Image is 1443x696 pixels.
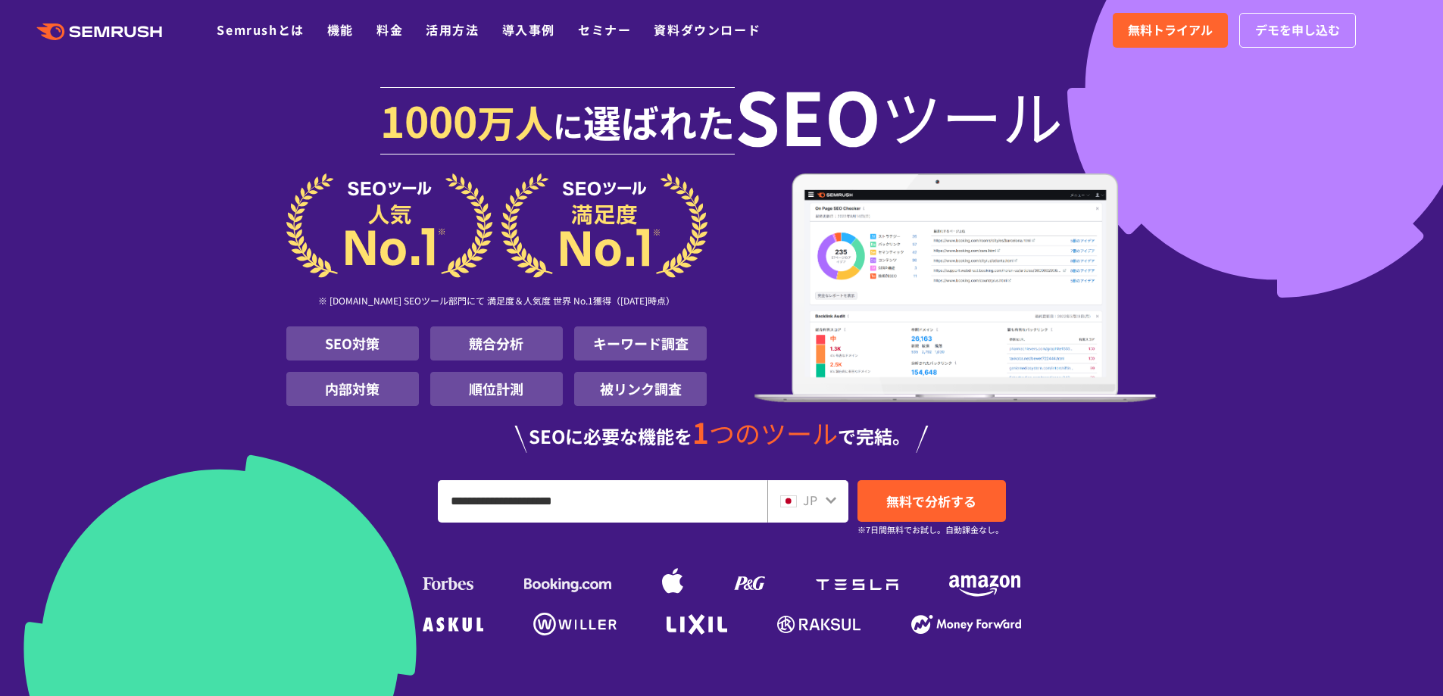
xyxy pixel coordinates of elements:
[380,89,477,150] span: 1000
[857,523,1004,537] small: ※7日間無料でお試し。自動課金なし。
[376,20,403,39] a: 料金
[553,103,583,147] span: に
[574,326,707,360] li: キーワード調査
[286,372,419,406] li: 内部対策
[430,372,563,406] li: 順位計測
[735,85,881,145] span: SEO
[286,326,419,360] li: SEO対策
[838,423,910,449] span: で完結。
[1113,13,1228,48] a: 無料トライアル
[1255,20,1340,40] span: デモを申し込む
[327,20,354,39] a: 機能
[286,278,707,326] div: ※ [DOMAIN_NAME] SEOツール部門にて 満足度＆人気度 世界 No.1獲得（[DATE]時点）
[217,20,304,39] a: Semrushとは
[578,20,631,39] a: セミナー
[692,411,709,452] span: 1
[583,94,735,148] span: 選ばれた
[502,20,555,39] a: 導入事例
[709,414,838,451] span: つのツール
[426,20,479,39] a: 活用方法
[574,372,707,406] li: 被リンク調査
[886,492,976,510] span: 無料で分析する
[857,480,1006,522] a: 無料で分析する
[477,94,553,148] span: 万人
[430,326,563,360] li: 競合分析
[881,85,1063,145] span: ツール
[1239,13,1356,48] a: デモを申し込む
[286,418,1157,453] div: SEOに必要な機能を
[439,481,767,522] input: URL、キーワードを入力してください
[803,491,817,509] span: JP
[1128,20,1213,40] span: 無料トライアル
[654,20,761,39] a: 資料ダウンロード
